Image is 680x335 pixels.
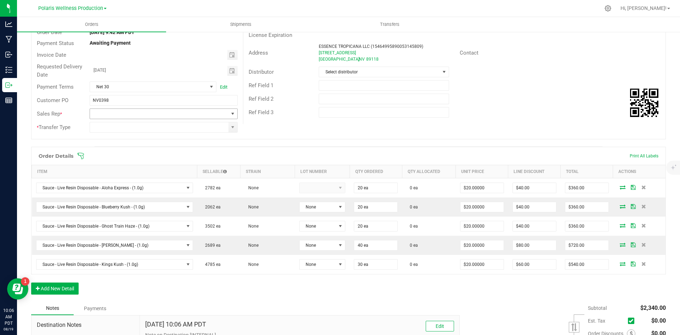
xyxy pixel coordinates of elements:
[354,183,397,193] input: 0
[639,223,649,228] span: Delete Order Detail
[513,221,556,231] input: 0
[315,17,464,32] a: Transfers
[603,5,612,12] div: Manage settings
[561,165,613,178] th: Total
[245,185,259,190] span: None
[36,183,193,193] span: NO DATA FOUND
[197,165,240,178] th: Sellable
[630,89,658,117] img: Scan me!
[513,202,556,212] input: 0
[628,204,639,208] span: Save Order Detail
[7,278,28,300] iframe: Resource center
[613,165,665,178] th: Actions
[37,111,60,117] span: Sales Rep
[74,302,116,315] div: Payments
[630,89,658,117] qrcode: 00093020
[5,36,12,43] inline-svg: Manufacturing
[354,202,397,212] input: 0
[249,69,274,75] span: Distributor
[38,5,103,11] span: Polaris Wellness Production
[300,240,336,250] span: None
[640,305,666,311] span: $2,340.00
[565,259,608,269] input: 0
[358,57,359,62] span: ,
[36,259,193,270] span: NO DATA FOUND
[202,205,221,210] span: 2062 ea
[249,82,273,89] span: Ref Field 1
[37,52,66,58] span: Invoice Date
[249,96,273,102] span: Ref Field 2
[295,165,350,178] th: Lot Number
[90,40,131,46] strong: Awaiting Payment
[319,50,356,55] span: [STREET_ADDRESS]
[36,183,184,193] span: Sauce - Live Resin Disposable - Aloha Express - (1.0g)
[565,240,608,250] input: 0
[36,221,193,231] span: NO DATA FOUND
[406,205,418,210] span: 0 ea
[406,185,418,190] span: 0 ea
[245,243,259,248] span: None
[36,202,193,212] span: NO DATA FOUND
[354,240,397,250] input: 0
[202,185,221,190] span: 2782 ea
[37,84,74,90] span: Payment Terms
[5,51,12,58] inline-svg: Inbound
[460,202,504,212] input: 0
[21,277,29,286] iframe: Resource center unread badge
[426,321,454,331] button: Edit
[508,165,561,178] th: Line Discount
[202,243,221,248] span: 2689 ea
[460,221,504,231] input: 0
[300,259,336,269] span: None
[75,21,108,28] span: Orders
[354,221,397,231] input: 0
[240,165,295,178] th: Strain
[227,50,238,60] span: Toggle calendar
[628,316,637,326] span: Calculate excise tax
[5,82,12,89] inline-svg: Outbound
[651,317,666,324] span: $0.00
[37,321,134,329] span: Destination Notes
[36,240,184,250] span: Sauce - Live Resin Disposable - [PERSON_NAME] - (1.0g)
[436,323,444,329] span: Edit
[5,97,12,104] inline-svg: Reports
[245,262,259,267] span: None
[628,223,639,228] span: Save Order Detail
[460,183,504,193] input: 0
[37,63,82,78] span: Requested Delivery Date
[36,221,184,231] span: Sauce - Live Resin Disposable - Ghost Train Haze - (1.0g)
[366,57,379,62] span: 89118
[37,29,62,35] span: Order Date
[350,165,402,178] th: Qty Ordered
[39,153,73,159] h1: Order Details
[90,82,207,92] span: Net 30
[620,5,667,11] span: Hi, [PERSON_NAME]!
[32,165,197,178] th: Item
[227,66,238,76] span: Toggle calendar
[249,50,268,56] span: Address
[406,243,418,248] span: 0 ea
[245,205,259,210] span: None
[456,165,508,178] th: Unit Price
[588,318,625,324] span: Est. Tax
[565,221,608,231] input: 0
[31,302,74,315] div: Notes
[588,305,607,311] span: Subtotal
[354,259,397,269] input: 0
[37,97,68,104] span: Customer PO
[31,283,79,295] button: Add New Detail
[406,224,418,229] span: 0 ea
[370,21,409,28] span: Transfers
[460,259,504,269] input: 0
[36,240,193,251] span: NO DATA FOUND
[359,57,365,62] span: NV
[300,202,336,212] span: None
[249,32,292,38] span: License Expiration
[145,321,206,328] h4: [DATE] 10:06 AM PDT
[3,307,14,326] p: 10:06 AM PDT
[3,326,14,332] p: 08/19
[37,40,74,46] span: Payment Status
[5,66,12,73] inline-svg: Inventory
[249,109,273,116] span: Ref Field 3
